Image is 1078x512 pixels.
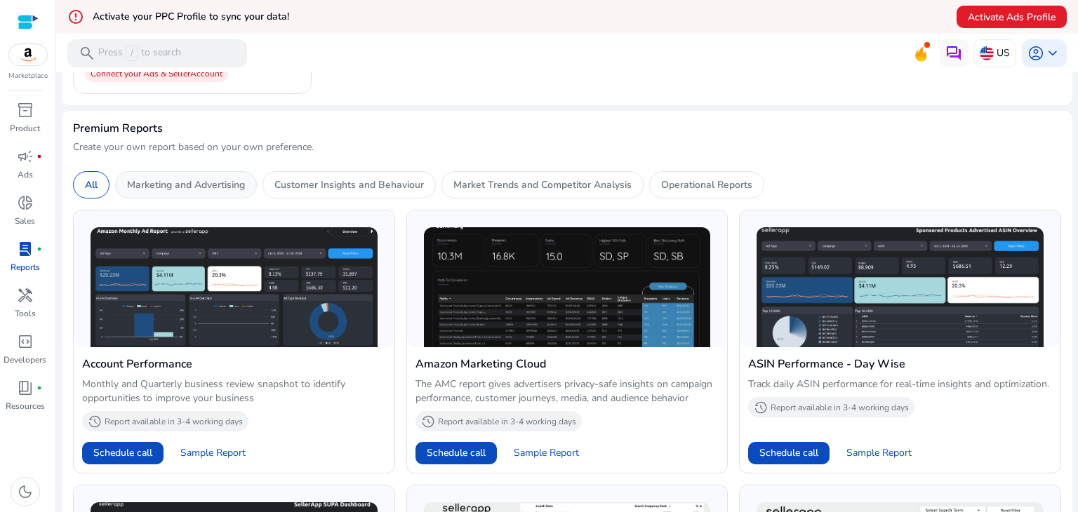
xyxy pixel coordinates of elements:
h4: Amazon Marketing Cloud [415,356,719,372]
p: Operational Reports [661,177,752,192]
p: Developers [4,353,46,366]
p: Marketing and Advertising [127,177,245,192]
p: Marketplace [8,71,48,81]
span: fiber_manual_record [36,385,42,391]
p: Sales [15,215,35,227]
button: Schedule call [82,442,164,464]
button: Schedule call [415,442,497,464]
p: Press to search [98,46,181,61]
p: Product [10,122,40,135]
span: handyman [17,287,34,304]
p: Monthly and Quarterly business review snapshot to identify opportunities to improve your business [82,377,386,405]
p: Track daily ASIN performance for real-time insights and optimization. [748,377,1052,391]
span: lab_profile [17,241,34,257]
span: / [126,46,138,61]
span: inventory_2 [17,102,34,119]
button: Schedule call [748,442,830,464]
span: history_2 [88,415,102,429]
span: fiber_manual_record [36,246,42,252]
span: Sample Report [514,446,579,460]
img: us.svg [980,46,994,60]
span: book_4 [17,379,34,396]
span: dark_mode [17,483,34,500]
p: Resources [6,400,45,412]
p: Report available in 3-4 working days [105,416,243,427]
h4: ASIN Performance - Day Wise [748,356,1052,372]
button: Activate Ads Profile [957,6,1067,28]
span: fiber_manual_record [36,154,42,159]
p: Ads [18,168,33,181]
span: keyboard_arrow_down [1044,45,1061,62]
span: search [79,45,95,62]
span: donut_small [17,194,34,211]
span: history_2 [421,415,435,429]
span: code_blocks [17,333,34,350]
button: Sample Report [835,442,923,464]
span: Schedule call [427,445,486,460]
button: Sample Report [169,442,257,464]
span: account_circle [1027,45,1044,62]
p: Create your own report based on your own preference. [73,140,1061,154]
p: US [997,41,1010,65]
span: campaign [17,148,34,165]
p: All [85,177,98,192]
p: Report available in 3-4 working days [771,402,909,413]
mat-icon: error_outline [67,8,84,25]
img: amazon.svg [9,44,47,65]
p: Market Trends and Competitor Analysis [453,177,632,192]
span: Activate Ads Profile [968,10,1056,25]
span: Sample Report [846,446,912,460]
h4: Premium Reports [73,122,163,135]
p: Reports [11,261,40,274]
span: Schedule call [759,445,818,460]
p: Report available in 3-4 working days [438,416,576,427]
h5: Activate your PPC Profile to sync your data! [93,11,289,23]
span: Schedule call [93,445,152,460]
span: Sample Report [180,446,246,460]
p: Customer Insights and Behaviour [274,177,424,192]
span: history_2 [754,400,768,415]
button: Sample Report [503,442,590,464]
p: The AMC report gives advertisers privacy-safe insights on campaign performance, customer journeys... [415,377,719,405]
h4: Account Performance [82,356,386,372]
p: Tools [15,307,36,320]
